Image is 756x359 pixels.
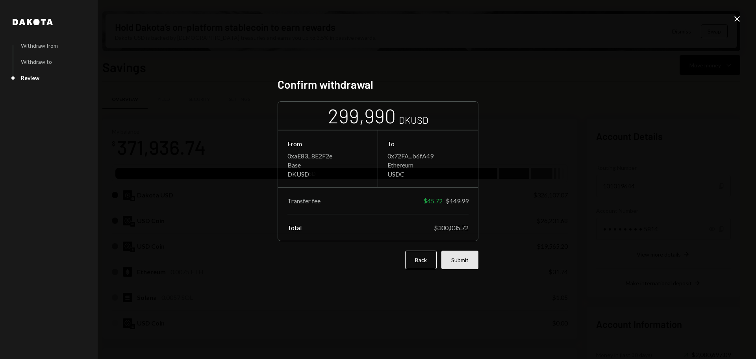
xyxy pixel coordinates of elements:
div: Withdraw to [21,58,52,65]
div: $300,035.72 [434,224,469,231]
div: Ethereum [387,161,469,169]
div: 0x72FA...b6fA49 [387,152,469,160]
div: Review [21,74,39,81]
div: Withdraw from [21,42,58,49]
div: To [387,140,469,147]
button: Back [405,251,437,269]
div: Total [287,224,302,231]
div: Base [287,161,368,169]
div: DKUSD [399,113,428,126]
div: $45.72 [423,197,443,205]
button: Submit [441,251,478,269]
div: USDC [387,170,469,178]
div: 299,990 [328,103,396,128]
div: 0xaE83...8E2F2e [287,152,368,160]
div: $149.99 [446,197,469,205]
div: Transfer fee [287,197,321,205]
h2: Confirm withdrawal [278,77,478,92]
div: From [287,140,368,147]
div: DKUSD [287,170,368,178]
